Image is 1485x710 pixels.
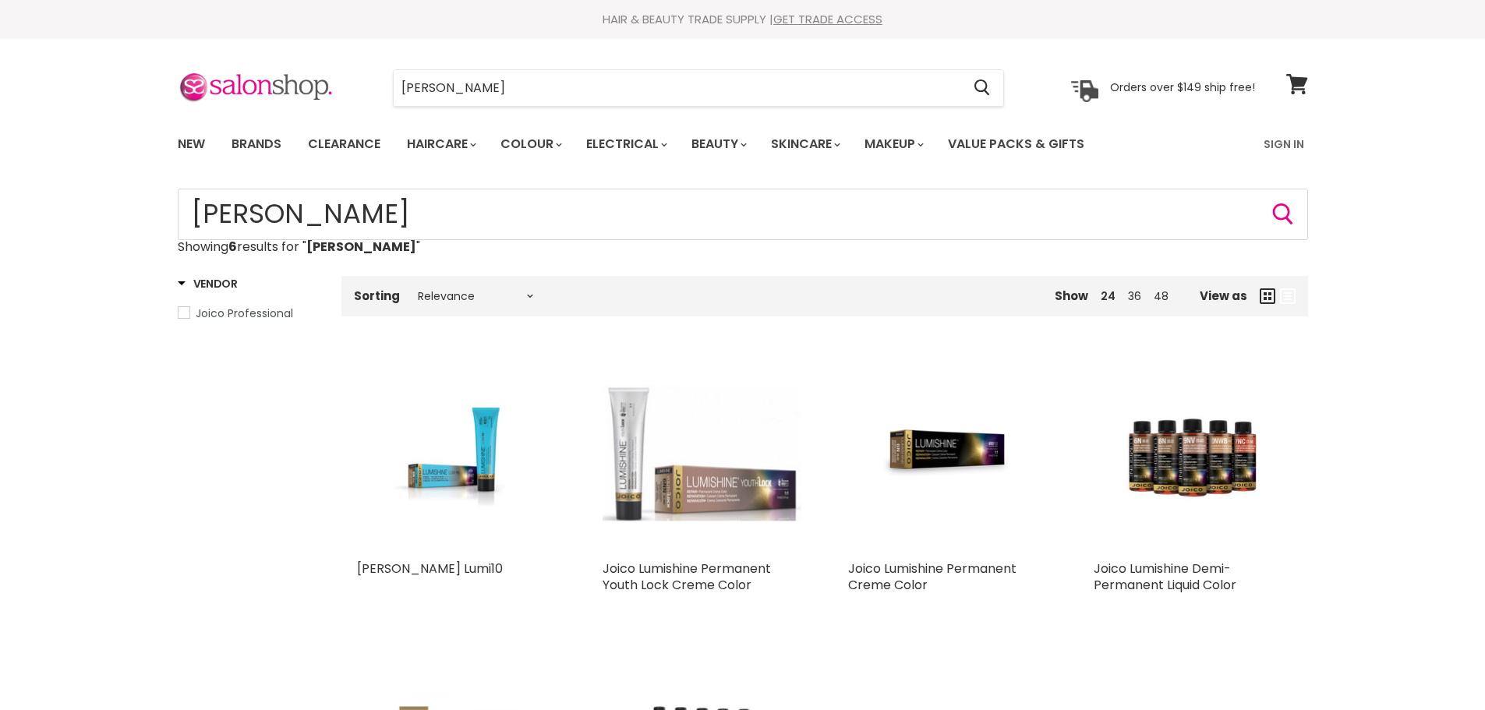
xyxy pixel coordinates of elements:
[354,289,400,302] label: Sorting
[1200,289,1247,302] span: View as
[773,11,882,27] a: GET TRADE ACCESS
[296,128,392,161] a: Clearance
[759,128,850,161] a: Skincare
[680,128,756,161] a: Beauty
[1094,560,1236,594] a: Joico Lumishine Demi-Permanent Liquid Color
[178,189,1308,240] form: Product
[357,560,503,578] a: [PERSON_NAME] Lumi10
[881,354,1013,553] img: Joico Lumishine Permanent Creme Color
[166,128,217,161] a: New
[603,386,801,521] img: Joico Lumishine Permanent Youth Lock Creme Color
[394,70,962,106] input: Search
[1128,288,1141,304] a: 36
[848,560,1017,594] a: Joico Lumishine Permanent Creme Color
[1101,288,1116,304] a: 24
[196,306,293,321] span: Joico Professional
[158,12,1328,27] div: HAIR & BEAUTY TRADE SUPPLY |
[220,128,293,161] a: Brands
[1254,128,1314,161] a: Sign In
[489,128,571,161] a: Colour
[936,128,1096,161] a: Value Packs & Gifts
[178,276,238,291] h3: Vendor
[1094,354,1292,553] a: Joico Lumishine Demi-Permanent Liquid Color
[158,122,1328,167] nav: Main
[166,122,1176,167] ul: Main menu
[603,354,801,553] a: Joico Lumishine Permanent Youth Lock Creme Color
[357,354,556,553] a: Joico LumiShine Lumi10
[1055,288,1088,304] span: Show
[603,560,771,594] a: Joico Lumishine Permanent Youth Lock Creme Color
[853,128,933,161] a: Makeup
[1126,354,1259,553] img: Joico Lumishine Demi-Permanent Liquid Color
[962,70,1003,106] button: Search
[228,238,237,256] strong: 6
[393,69,1004,107] form: Product
[178,189,1308,240] input: Search
[1154,288,1169,304] a: 48
[848,354,1047,553] a: Joico Lumishine Permanent Creme Color
[178,305,322,322] a: Joico Professional
[306,238,416,256] strong: [PERSON_NAME]
[395,128,486,161] a: Haircare
[575,128,677,161] a: Electrical
[178,240,1308,254] p: Showing results for " "
[1110,80,1255,94] p: Orders over $149 ship free!
[1271,202,1296,227] button: Search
